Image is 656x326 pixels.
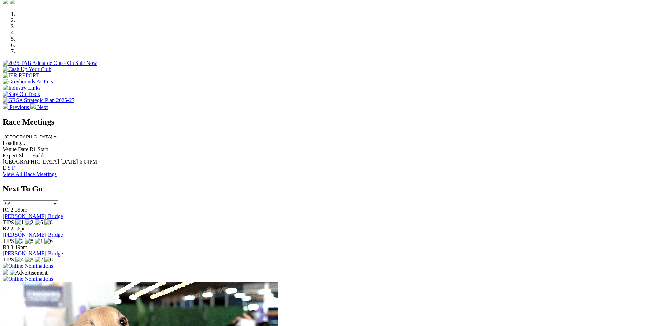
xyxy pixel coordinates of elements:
[3,79,53,85] img: Greyhounds As Pets
[18,146,28,152] span: Date
[3,146,17,152] span: Venue
[3,72,39,79] img: IER REPORT
[3,159,59,165] span: [GEOGRAPHIC_DATA]
[8,165,11,171] a: S
[11,226,28,231] span: 2:56pm
[3,184,653,194] h2: Next To Go
[25,238,33,244] img: 8
[3,257,14,263] span: TIPS
[3,103,8,109] img: chevron-left-pager-white.svg
[3,140,25,146] span: Loading...
[3,269,8,275] img: 15187_Greyhounds_GreysPlayCentral_Resize_SA_WebsiteBanner_300x115_2025.jpg
[10,104,29,110] span: Previous
[35,257,43,263] img: 2
[11,207,28,213] span: 2:35pm
[30,146,48,152] span: R1 Start
[44,219,53,226] img: 8
[25,257,33,263] img: 8
[35,219,43,226] img: 6
[3,244,9,250] span: R3
[3,60,97,66] img: 2025 TAB Adelaide Cup - On Sale Now
[32,152,45,158] span: Fields
[80,159,97,165] span: 6:04PM
[60,159,78,165] span: [DATE]
[3,165,6,171] a: E
[3,207,9,213] span: R1
[3,238,14,244] span: TIPS
[30,103,36,109] img: chevron-right-pager-white.svg
[15,219,24,226] img: 1
[3,117,653,127] h2: Race Meetings
[3,226,9,231] span: R2
[3,171,57,177] a: View All Race Meetings
[25,219,33,226] img: 2
[3,263,53,269] img: Online Nominations
[3,232,63,238] a: [PERSON_NAME] Bridge
[44,257,53,263] img: 6
[3,250,63,256] a: [PERSON_NAME] Bridge
[37,104,48,110] span: Next
[3,91,40,97] img: Stay On Track
[3,219,14,225] span: TIPS
[11,244,28,250] span: 3:19pm
[15,257,24,263] img: 4
[15,238,24,244] img: 2
[35,238,43,244] img: 1
[44,238,53,244] img: 6
[30,104,48,110] a: Next
[10,270,48,276] img: Advertisement
[3,85,41,91] img: Industry Links
[3,66,51,72] img: Cash Up Your Club
[3,276,53,282] img: Online Nominations
[3,213,63,219] a: [PERSON_NAME] Bridge
[3,97,74,103] img: GRSA Strategic Plan 2025-27
[3,104,30,110] a: Previous
[19,152,31,158] span: Short
[12,165,15,171] a: F
[3,152,18,158] span: Expert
